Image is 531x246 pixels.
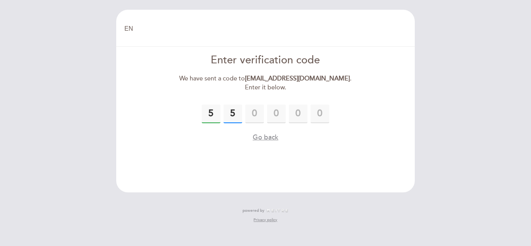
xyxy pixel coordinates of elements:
img: MEITRE [266,209,288,213]
input: 0 [202,105,220,123]
span: powered by [243,208,264,213]
input: 0 [289,105,307,123]
input: 0 [224,105,242,123]
a: Privacy policy [253,217,277,223]
input: 0 [245,105,264,123]
div: Enter verification code [176,53,355,68]
a: powered by [243,208,288,213]
input: 0 [267,105,286,123]
input: 0 [311,105,329,123]
div: We have sent a code to . Enter it below. [176,74,355,92]
strong: [EMAIL_ADDRESS][DOMAIN_NAME] [245,75,350,82]
button: Go back [253,133,278,142]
